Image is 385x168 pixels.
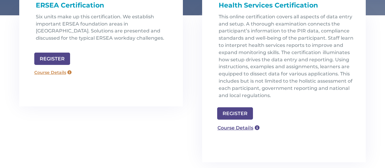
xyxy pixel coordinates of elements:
[217,107,253,120] a: REGISTER
[34,53,70,65] a: REGISTER
[219,1,318,9] span: Health Services Certification
[214,123,263,134] a: Course Details
[36,13,171,47] p: Six units make up this certification. We establish important ERSEA foundation areas in [GEOGRAPHI...
[31,68,75,78] a: Course Details
[36,1,104,9] span: ERSEA Certification
[219,14,353,98] span: This online certification covers all aspects of data entry and setup. A thorough examination conn...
